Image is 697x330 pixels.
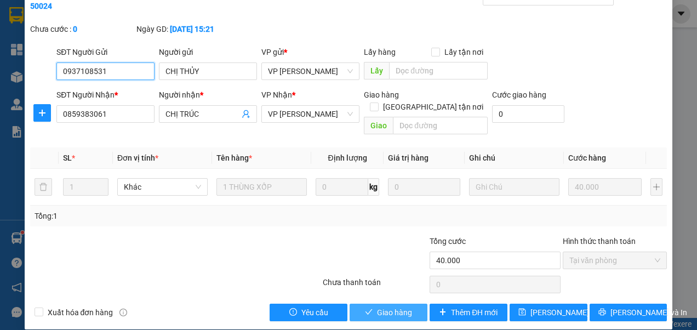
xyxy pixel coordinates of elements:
[328,153,367,162] span: Định lượng
[368,178,379,196] span: kg
[34,109,50,117] span: plus
[650,178,663,196] button: plus
[598,308,606,317] span: printer
[159,46,257,58] div: Người gửi
[430,237,466,246] span: Tổng cước
[465,147,564,169] th: Ghi chú
[268,63,353,79] span: VP Phan Thiết
[364,90,399,99] span: Giao hàng
[35,210,270,222] div: Tổng: 1
[242,110,250,118] span: user-add
[610,306,687,318] span: [PERSON_NAME] và In
[590,304,667,321] button: printer[PERSON_NAME] và In
[469,178,559,196] input: Ghi Chú
[393,117,488,134] input: Dọc đường
[63,153,72,162] span: SL
[510,304,587,321] button: save[PERSON_NAME] thay đổi
[30,23,134,35] div: Chưa cước :
[364,117,393,134] span: Giao
[377,306,412,318] span: Giao hàng
[568,153,606,162] span: Cước hàng
[439,308,447,317] span: plus
[119,309,127,316] span: info-circle
[124,179,201,195] span: Khác
[492,90,546,99] label: Cước giao hàng
[379,101,488,113] span: [GEOGRAPHIC_DATA] tận nơi
[216,178,307,196] input: VD: Bàn, Ghế
[56,46,155,58] div: SĐT Người Gửi
[159,89,257,101] div: Người nhận
[35,178,52,196] button: delete
[440,46,488,58] span: Lấy tận nơi
[73,25,77,33] b: 0
[530,306,618,318] span: [PERSON_NAME] thay đổi
[388,178,460,196] input: 0
[350,304,427,321] button: checkGiao hàng
[364,62,389,79] span: Lấy
[268,106,353,122] span: VP Phạm Ngũ Lão
[563,237,636,246] label: Hình thức thanh toán
[261,46,359,58] div: VP gửi
[170,25,214,33] b: [DATE] 15:21
[518,308,526,317] span: save
[117,153,158,162] span: Đơn vị tính
[136,23,241,35] div: Ngày GD:
[289,308,297,317] span: exclamation-circle
[364,48,396,56] span: Lấy hàng
[33,104,51,122] button: plus
[301,306,328,318] span: Yêu cầu
[430,304,507,321] button: plusThêm ĐH mới
[451,306,498,318] span: Thêm ĐH mới
[56,89,155,101] div: SĐT Người Nhận
[216,153,252,162] span: Tên hàng
[322,276,428,295] div: Chưa thanh toán
[389,62,488,79] input: Dọc đường
[568,178,641,196] input: 0
[270,304,347,321] button: exclamation-circleYêu cầu
[261,90,292,99] span: VP Nhận
[569,252,660,269] span: Tại văn phòng
[492,105,564,123] input: Cước giao hàng
[365,308,373,317] span: check
[43,306,118,318] span: Xuất hóa đơn hàng
[388,153,429,162] span: Giá trị hàng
